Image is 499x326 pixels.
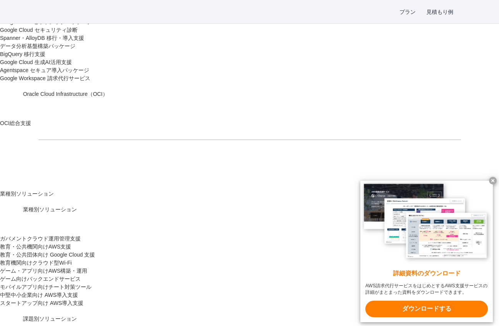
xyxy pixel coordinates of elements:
[365,301,488,317] x-t: ダウンロードする
[360,181,493,322] a: 詳細資料のダウンロード AWS請求代行サービスをはじめとするAWS支援サービスの詳細がまとまった資料をダウンロードできます。 ダウンロードする
[23,316,77,322] span: 課題別ソリューション
[123,152,246,171] a: 資料を請求する
[23,206,77,212] span: 業種別ソリューション
[365,269,488,278] x-t: 詳細資料のダウンロード
[365,283,488,296] x-t: AWS請求代行サービスをはじめとするAWS支援サービスの詳細がまとまった資料をダウンロードできます。
[426,8,453,16] a: 見積もり例
[400,8,416,16] a: プラン
[23,91,108,97] span: Oracle Cloud Infrastructure（OCI）
[254,152,376,171] a: まずは相談する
